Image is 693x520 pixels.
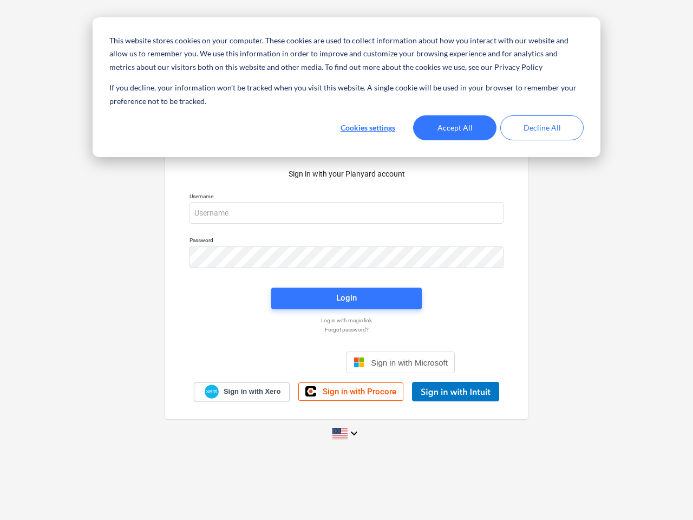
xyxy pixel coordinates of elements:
div: Cookie banner [93,17,600,157]
iframe: Sign in with Google Button [233,350,343,374]
iframe: Chat Widget [639,468,693,520]
a: Log in with magic link [184,317,509,324]
span: Sign in with Procore [323,387,396,396]
button: Login [271,288,422,309]
a: Sign in with Xero [194,382,290,401]
span: Sign in with Microsoft [371,358,448,367]
a: Sign in with Procore [298,382,403,401]
p: Password [189,237,504,246]
a: Forgot password? [184,326,509,333]
span: Sign in with Xero [224,387,280,396]
p: Username [189,193,504,202]
img: Xero logo [205,385,219,399]
button: Accept All [413,115,496,140]
i: keyboard_arrow_down [348,427,361,440]
button: Cookies settings [326,115,409,140]
img: Microsoft logo [354,357,364,368]
button: Decline All [500,115,584,140]
input: Username [189,202,504,224]
div: Login [336,291,357,305]
p: This website stores cookies on your computer. These cookies are used to collect information about... [109,34,584,74]
p: If you decline, your information won’t be tracked when you visit this website. A single cookie wi... [109,81,584,108]
p: Sign in with your Planyard account [189,168,504,180]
